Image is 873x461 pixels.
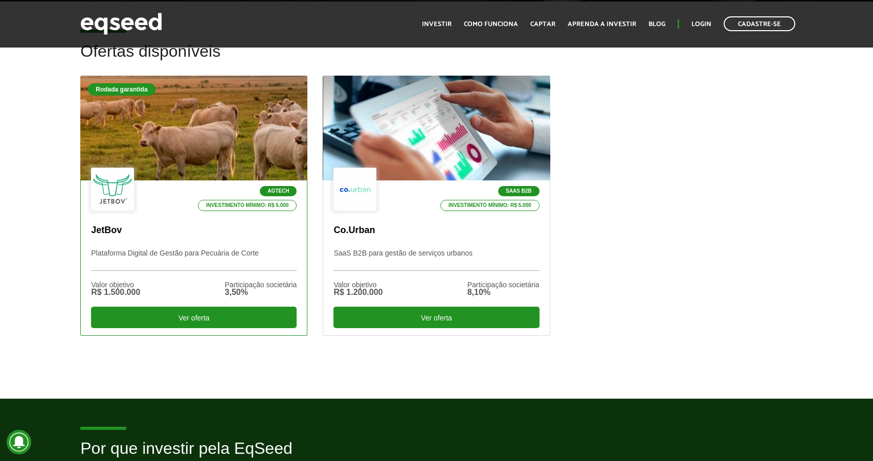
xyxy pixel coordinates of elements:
[88,83,155,96] div: Rodada garantida
[80,76,307,336] a: Rodada garantida Agtech Investimento mínimo: R$ 5.000 JetBov Plataforma Digital de Gestão para Pe...
[91,281,140,288] div: Valor objetivo
[333,307,539,328] div: Ver oferta
[648,21,665,28] a: Blog
[91,307,297,328] div: Ver oferta
[498,186,540,196] p: SaaS B2B
[568,21,636,28] a: Aprenda a investir
[724,16,795,31] a: Cadastre-se
[467,281,540,288] div: Participação societária
[530,21,555,28] a: Captar
[91,249,297,271] p: Plataforma Digital de Gestão para Pecuária de Corte
[333,249,539,271] p: SaaS B2B para gestão de serviços urbanos
[333,281,383,288] div: Valor objetivo
[464,21,518,28] a: Como funciona
[225,288,297,296] div: 3,50%
[80,10,162,37] img: EqSeed
[198,200,297,211] p: Investimento mínimo: R$ 5.000
[80,42,793,76] h2: Ofertas disponíveis
[467,288,540,296] div: 8,10%
[91,225,297,236] p: JetBov
[91,288,140,296] div: R$ 1.500.000
[333,288,383,296] div: R$ 1.200.000
[440,200,540,211] p: Investimento mínimo: R$ 5.000
[323,76,550,336] a: SaaS B2B Investimento mínimo: R$ 5.000 Co.Urban SaaS B2B para gestão de serviços urbanos Valor ob...
[225,281,297,288] div: Participação societária
[422,21,452,28] a: Investir
[691,21,711,28] a: Login
[260,186,297,196] p: Agtech
[333,225,539,236] p: Co.Urban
